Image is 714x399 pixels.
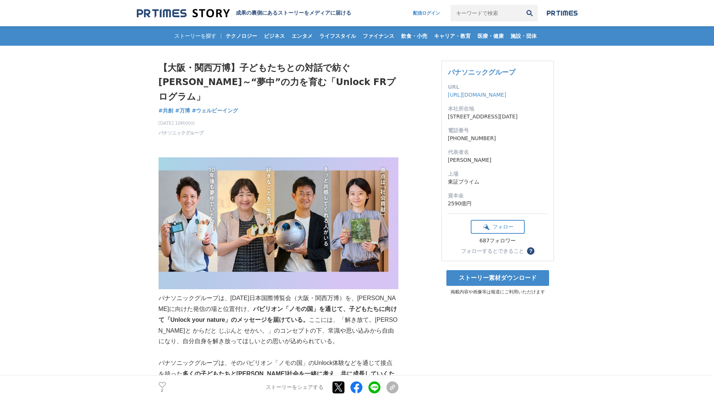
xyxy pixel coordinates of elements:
button: 検索 [521,5,538,21]
p: 掲載内容や画像等は報道にご利用いただけます [442,289,554,295]
a: ストーリー素材ダウンロード [446,270,549,286]
a: #ウェルビーイング [192,107,238,115]
a: テクノロジー [223,26,260,46]
dt: 本社所在地 [448,105,548,113]
a: エンタメ [289,26,316,46]
span: [DATE] 10時00分 [159,120,204,127]
a: ファイナンス [360,26,397,46]
input: キーワードで検索 [451,5,521,21]
a: [URL][DOMAIN_NAME] [448,92,506,98]
span: エンタメ [289,33,316,39]
p: パナソニックグループは、[DATE]日本国際博覧会（大阪・関西万博）を、[PERSON_NAME]に向けた発信の場と位置付け、 ここには、「解き放て。[PERSON_NAME]と からだと じぶ... [159,293,398,347]
dd: [PHONE_NUMBER] [448,134,548,142]
span: 飲食・小売 [398,33,430,39]
a: 配信ログイン [406,5,448,21]
h1: 【大阪・関西万博】子どもたちとの対話で紡ぐ[PERSON_NAME]～“夢中”の力を育む「Unlock FRプログラム」 [159,61,398,104]
div: 687フォロワー [471,238,525,244]
a: パナソニックグループ [448,68,515,76]
span: #ウェルビーイング [192,107,238,114]
a: 成果の裏側にあるストーリーをメディアに届ける 成果の裏側にあるストーリーをメディアに届ける [137,8,351,18]
span: ファイナンス [360,33,397,39]
span: キャリア・教育 [431,33,474,39]
span: #万博 [175,107,190,114]
a: #万博 [175,107,190,115]
p: 2 [159,389,166,393]
a: キャリア・教育 [431,26,474,46]
span: 施設・団体 [507,33,540,39]
a: 飲食・小売 [398,26,430,46]
span: ライフスタイル [316,33,359,39]
dd: [PERSON_NAME] [448,156,548,164]
span: テクノロジー [223,33,260,39]
a: パナソニックグループ [159,130,204,136]
button: ？ [527,247,534,255]
a: 医療・健康 [475,26,507,46]
a: #共創 [159,107,174,115]
button: フォロー [471,220,525,234]
strong: パビリオン「ノモの国」を通じて、子どもたちに向けて「Unlock your nature」のメッセージを届けている。 [159,306,397,323]
img: 成果の裏側にあるストーリーをメディアに届ける [137,8,230,18]
p: ストーリーをシェアする [266,384,323,391]
img: prtimes [547,10,578,16]
dt: URL [448,83,548,91]
span: 医療・健康 [475,33,507,39]
dt: 資本金 [448,192,548,200]
div: フォローするとできること [461,248,524,254]
span: #共創 [159,107,174,114]
span: ビジネス [261,33,288,39]
dt: 電話番号 [448,127,548,134]
a: ライフスタイル [316,26,359,46]
strong: 多くの子どもたちと[PERSON_NAME]社会を一緒に考え、共に成長していくために「Unlock FR（※）プログラム」を企画。その一つが、万博連動企画として展開するオンライン探求プログラム「... [159,371,398,399]
a: ビジネス [261,26,288,46]
h2: 成果の裏側にあるストーリーをメディアに届ける [236,10,351,16]
dt: 上場 [448,170,548,178]
span: ？ [528,248,533,254]
img: thumbnail_fed14c90-9cfb-11f0-989e-f74f68390ef9.jpg [159,157,398,289]
a: 施設・団体 [507,26,540,46]
dt: 代表者名 [448,148,548,156]
dd: 東証プライム [448,178,548,186]
dd: [STREET_ADDRESS][DATE] [448,113,548,121]
dd: 2590億円 [448,200,548,208]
